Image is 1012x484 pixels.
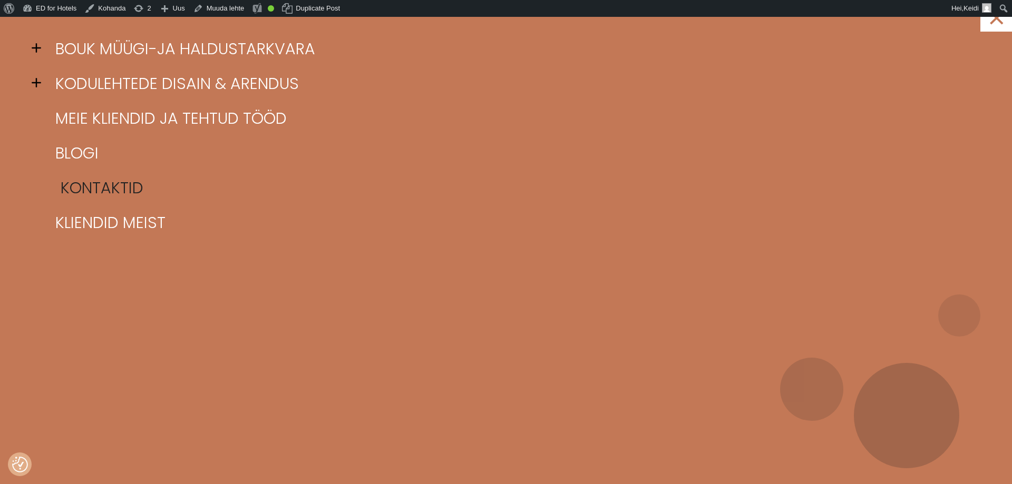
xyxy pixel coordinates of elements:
[53,171,986,205] a: Kontaktid
[12,457,28,472] img: Revisit consent button
[12,457,28,472] button: Nõusolekueelistused
[268,5,274,12] div: Good
[47,136,980,171] a: Blogi
[47,66,980,101] a: Kodulehtede disain & arendus
[47,32,980,66] a: BOUK müügi-ja haldustarkvara
[47,205,980,240] a: Kliendid meist
[47,101,980,136] a: Meie kliendid ja tehtud tööd
[964,4,979,12] span: Keidi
